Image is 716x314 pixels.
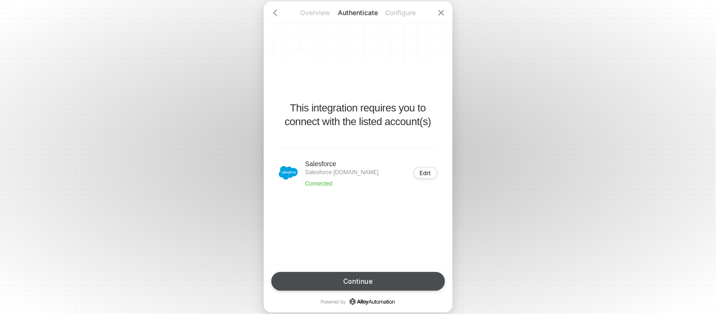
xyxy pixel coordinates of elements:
span: icon-close [438,9,445,17]
p: Configure [379,8,422,17]
p: Overview [295,8,337,17]
p: Powered by [320,298,395,305]
img: icon [279,164,298,183]
div: Continue [343,278,373,285]
a: icon-success [350,298,395,305]
button: Edit [414,167,438,179]
div: Edit [420,170,431,177]
span: icon-arrow-left [271,9,279,17]
p: Connected [305,180,379,187]
p: Authenticate [337,8,379,17]
p: This integration requires you to connect with the listed account(s) [279,101,438,128]
p: Salesforce [305,159,379,169]
button: Continue [271,272,445,291]
p: Salesforce [DOMAIN_NAME] [305,169,379,176]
